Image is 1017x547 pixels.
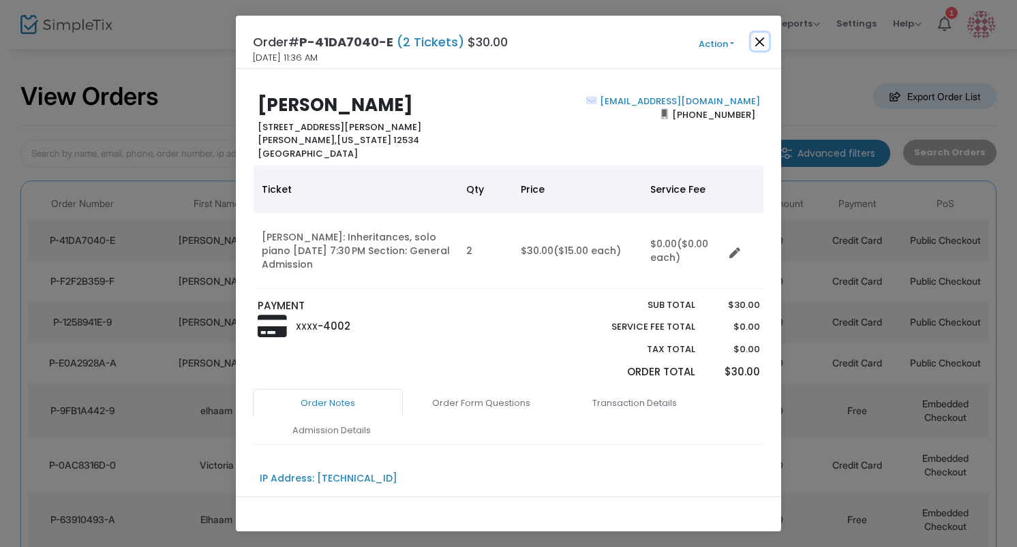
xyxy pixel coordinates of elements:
div: Data table [254,166,763,289]
td: 2 [458,213,513,289]
th: Price [513,166,642,213]
p: $0.00 [708,320,759,334]
p: PAYMENT [258,298,502,314]
span: [PERSON_NAME], [258,134,337,146]
td: [PERSON_NAME]: Inheritances, solo piano [DATE] 7:30 PM Section: General Admission [254,213,458,289]
span: [DATE] 11:36 AM [253,51,318,65]
a: Transaction Details [560,389,710,418]
h4: Order# $30.00 [253,33,508,51]
a: [EMAIL_ADDRESS][DOMAIN_NAME] [597,95,760,108]
b: [PERSON_NAME] [258,93,413,117]
div: IP Address: [TECHNICAL_ID] [260,471,397,486]
th: Qty [458,166,513,213]
button: Action [676,37,757,52]
p: $30.00 [708,298,759,312]
button: Close [751,33,769,50]
span: ($0.00 each) [650,237,708,264]
td: $0.00 [642,213,724,289]
p: $0.00 [708,343,759,356]
a: Order Notes [253,389,403,418]
span: ($15.00 each) [553,244,621,257]
p: Order Total [579,364,695,380]
a: Order Form Questions [406,389,556,418]
th: Service Fee [642,166,724,213]
span: P-41DA7040-E [299,33,393,50]
span: (2 Tickets) [393,33,468,50]
span: [PHONE_NUMBER] [668,104,760,125]
p: $30.00 [708,364,759,380]
a: Admission Details [256,416,406,445]
p: Sub total [579,298,695,312]
span: -4002 [318,319,350,333]
td: $30.00 [513,213,642,289]
div: PS21 Center for Contemporary Performance T&C accepted via checkbox [260,496,624,510]
p: Tax Total [579,343,695,356]
b: [STREET_ADDRESS][PERSON_NAME] [US_STATE] 12534 [GEOGRAPHIC_DATA] [258,121,421,160]
th: Ticket [254,166,458,213]
p: Service Fee Total [579,320,695,334]
span: XXXX [296,321,318,332]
